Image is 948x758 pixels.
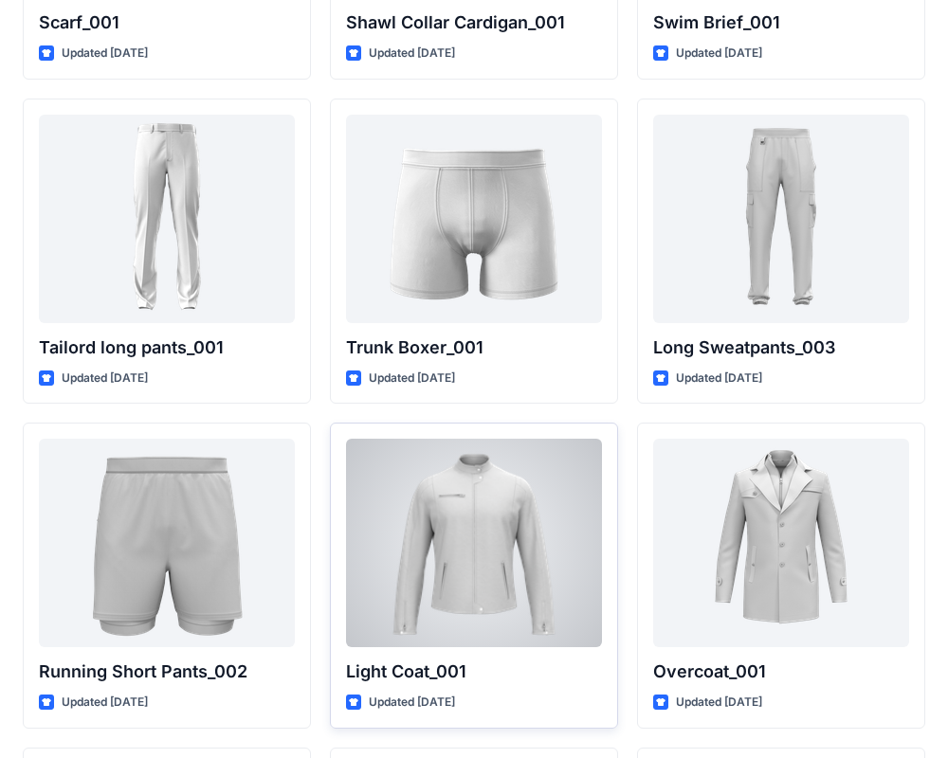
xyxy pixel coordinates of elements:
[346,439,602,647] a: Light Coat_001
[369,44,455,63] p: Updated [DATE]
[39,659,295,685] p: Running Short Pants_002
[39,334,295,361] p: Tailord long pants_001
[653,9,909,36] p: Swim Brief_001
[653,334,909,361] p: Long Sweatpants_003
[676,693,762,713] p: Updated [DATE]
[39,9,295,36] p: Scarf_001
[369,693,455,713] p: Updated [DATE]
[39,115,295,323] a: Tailord long pants_001
[676,44,762,63] p: Updated [DATE]
[676,369,762,388] p: Updated [DATE]
[62,44,148,63] p: Updated [DATE]
[346,334,602,361] p: Trunk Boxer_001
[346,659,602,685] p: Light Coat_001
[346,115,602,323] a: Trunk Boxer_001
[346,9,602,36] p: Shawl Collar Cardigan_001
[653,439,909,647] a: Overcoat_001
[62,369,148,388] p: Updated [DATE]
[653,659,909,685] p: Overcoat_001
[62,693,148,713] p: Updated [DATE]
[653,115,909,323] a: Long Sweatpants_003
[39,439,295,647] a: Running Short Pants_002
[369,369,455,388] p: Updated [DATE]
